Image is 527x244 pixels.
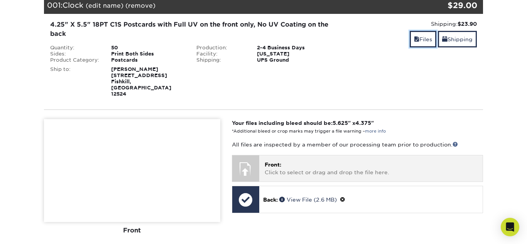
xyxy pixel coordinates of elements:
div: Front [44,222,220,239]
span: Clock [62,1,83,9]
a: more info [365,129,386,134]
div: Postcards [105,57,191,63]
div: Quantity: [44,45,105,51]
span: 4.375 [355,120,371,126]
a: (edit name) [86,2,123,9]
div: Shipping: [342,20,477,28]
a: (remove) [125,2,155,9]
div: Print Both Sides [105,51,191,57]
span: shipping [442,36,448,42]
div: 2-4 Business Days [251,45,336,51]
a: View File (2.6 MB) [279,197,337,203]
p: Click to select or drag and drop the file here. [265,161,477,177]
div: [US_STATE] [251,51,336,57]
div: Production: [191,45,252,51]
div: 4.25" X 5.5" 18PT C1S Postcards with Full UV on the front only, No UV Coating on the back [50,20,331,39]
span: Back: [263,197,278,203]
div: Sides: [44,51,105,57]
a: Shipping [438,31,477,47]
div: 50 [105,45,191,51]
div: Product Category: [44,57,105,63]
iframe: Google Customer Reviews [2,220,66,241]
span: 5.625 [333,120,348,126]
div: Ship to: [44,66,105,97]
div: Open Intercom Messenger [501,218,519,236]
div: UPS Ground [251,57,336,63]
a: Files [410,31,436,47]
span: files [414,36,419,42]
strong: [PERSON_NAME] [STREET_ADDRESS] Fishkill, [GEOGRAPHIC_DATA] 12524 [111,66,171,97]
strong: Your files including bleed should be: " x " [232,120,374,126]
div: Shipping: [191,57,252,63]
div: Facility: [191,51,252,57]
small: *Additional bleed or crop marks may trigger a file warning – [232,129,386,134]
span: Front: [265,162,281,168]
p: All files are inspected by a member of our processing team prior to production. [232,141,483,148]
strong: $23.90 [458,21,477,27]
